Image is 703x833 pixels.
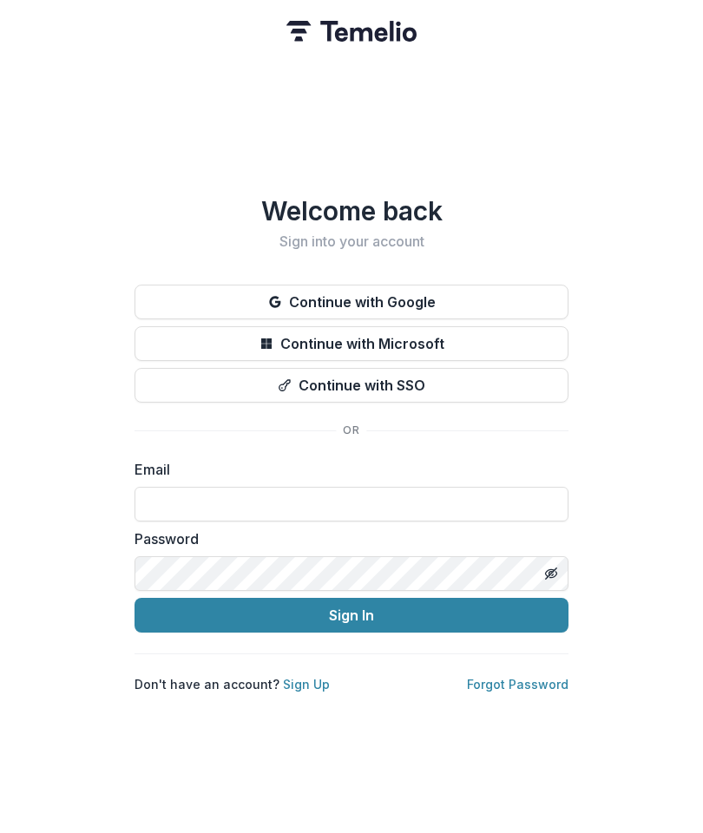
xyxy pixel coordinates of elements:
a: Sign Up [283,677,330,692]
label: Password [135,528,558,549]
button: Continue with Microsoft [135,326,568,361]
img: Temelio [286,21,417,42]
button: Toggle password visibility [537,560,565,587]
p: Don't have an account? [135,675,330,693]
h2: Sign into your account [135,233,568,250]
button: Continue with Google [135,285,568,319]
button: Continue with SSO [135,368,568,403]
a: Forgot Password [467,677,568,692]
button: Sign In [135,598,568,633]
h1: Welcome back [135,195,568,226]
label: Email [135,459,558,480]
